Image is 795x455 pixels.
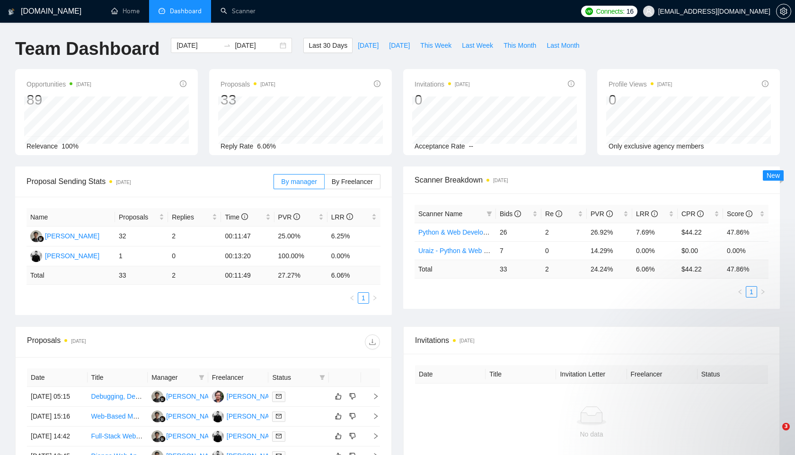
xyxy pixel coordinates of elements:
div: [PERSON_NAME] [227,411,281,421]
img: UA [212,411,224,422]
span: Proposals [221,79,275,90]
span: PVR [278,213,300,221]
img: MH [151,391,163,402]
div: No data [423,429,760,439]
span: New [767,172,780,179]
li: Previous Page [346,292,358,304]
td: [DATE] 14:42 [27,427,88,446]
th: Name [26,208,115,227]
button: like [333,430,344,442]
span: Profile Views [609,79,672,90]
div: [PERSON_NAME] [166,431,221,441]
td: 6.25% [327,227,380,246]
span: Proposal Sending Stats [26,175,274,187]
div: [PERSON_NAME] [45,251,99,261]
span: left [349,295,355,301]
button: dislike [347,430,358,442]
td: Web-Based MSDS Parser Development [88,407,148,427]
li: Next Page [369,292,380,304]
span: Proposals [119,212,157,222]
span: download [365,338,380,346]
time: [DATE] [459,338,474,343]
span: Last 30 Days [309,40,347,51]
td: 26.92% [587,223,632,241]
img: MH [212,391,224,402]
td: [DATE] 05:15 [27,387,88,407]
span: filter [318,370,327,385]
time: [DATE] [657,82,672,87]
span: By manager [281,178,317,185]
span: Connects: [596,6,624,17]
iframe: Intercom live chat [763,423,786,446]
span: filter [199,375,204,380]
h1: Team Dashboard [15,38,159,60]
span: Invitations [415,79,470,90]
button: [DATE] [353,38,384,53]
span: dislike [349,393,356,400]
time: [DATE] [455,82,469,87]
button: like [333,411,344,422]
img: gigradar-bm.png [159,396,166,402]
td: Total [26,266,115,285]
td: 7.69% [632,223,678,241]
div: 89 [26,91,91,109]
a: Web-Based MSDS Parser Development [91,412,209,420]
td: 14.29% [587,241,632,260]
a: UA[PERSON_NAME] [30,252,99,259]
img: gigradar-bm.png [37,236,44,242]
td: Full-Stack Web Developer (PV Design App) – Remote/Contract [88,427,148,446]
span: Dashboard [170,7,202,15]
span: Relevance [26,142,58,150]
th: Title [88,368,148,387]
td: 100.00% [274,246,327,266]
time: [DATE] [76,82,91,87]
span: filter [197,370,206,385]
time: [DATE] [493,178,508,183]
img: gigradar-bm.png [159,416,166,422]
td: 0 [541,241,587,260]
span: info-circle [346,213,353,220]
span: Last Week [462,40,493,51]
button: [DATE] [384,38,415,53]
time: [DATE] [116,180,131,185]
span: 16 [627,6,634,17]
div: 33 [221,91,275,109]
img: MH [151,430,163,442]
td: 27.27 % [274,266,327,285]
td: Debugging, Deployment, and Maintenance Specialist [88,387,148,407]
th: Manager [148,368,208,387]
span: filter [485,207,494,221]
li: 1 [358,292,369,304]
div: [PERSON_NAME] [166,391,221,402]
span: info-circle [606,210,613,217]
span: info-circle [556,210,562,217]
td: 2 [168,227,221,246]
span: info-circle [514,210,521,217]
span: info-circle [746,210,752,217]
td: 7 [496,241,541,260]
span: By Freelancer [332,178,373,185]
span: info-circle [762,80,768,87]
span: info-circle [180,80,186,87]
span: PVR [591,210,613,218]
a: Full-Stack Web Developer (PV Design App) – Remote/Contract [91,432,276,440]
span: info-circle [697,210,704,217]
td: 00:11:47 [221,227,274,246]
span: mail [276,394,282,399]
td: 33 [115,266,168,285]
td: 32 [115,227,168,246]
a: Debugging, Deployment, and Maintenance Specialist [91,393,247,400]
td: 2 [541,260,587,278]
span: 3 [782,423,790,430]
span: swap-right [223,42,231,49]
a: MH[PERSON_NAME] [151,392,221,400]
span: 6.06% [257,142,276,150]
span: like [335,393,342,400]
div: [PERSON_NAME] [227,391,281,402]
span: filter [319,375,325,380]
span: info-circle [374,80,380,87]
span: This Week [420,40,451,51]
a: homeHome [111,7,140,15]
div: [PERSON_NAME] [166,411,221,421]
td: 47.86% [723,223,768,241]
